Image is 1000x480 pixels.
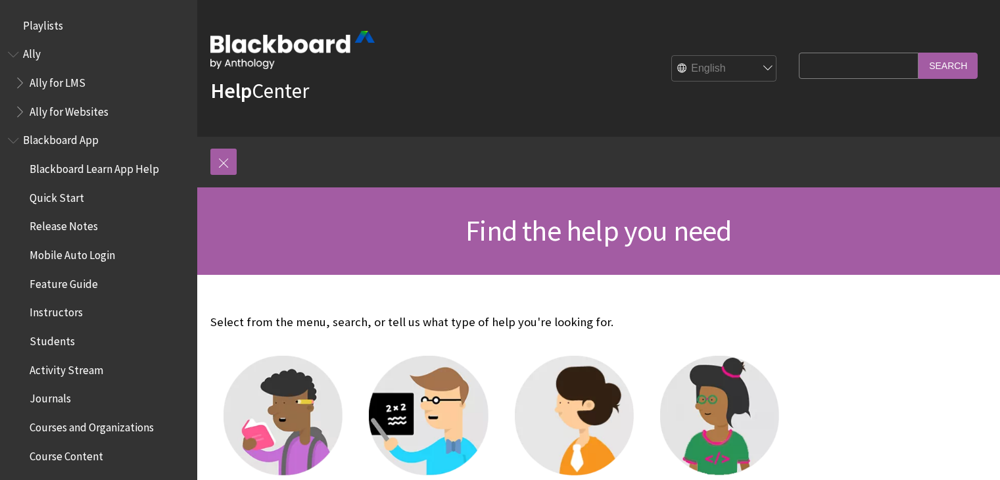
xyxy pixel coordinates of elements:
select: Site Language Selector [672,56,777,82]
img: Administrator [515,356,634,475]
span: Students [30,330,75,348]
span: Ally for LMS [30,72,85,89]
span: Quick Start [30,187,84,204]
span: Feature Guide [30,273,98,291]
span: Activity Stream [30,359,103,377]
nav: Book outline for Anthology Ally Help [8,43,189,123]
span: Instructors [30,302,83,320]
span: Courses and Organizations [30,416,154,434]
span: Journals [30,388,71,406]
img: Instructor [369,356,488,475]
span: Release Notes [30,216,98,233]
p: Select from the menu, search, or tell us what type of help you're looking for. [210,314,792,331]
img: Blackboard by Anthology [210,31,375,69]
span: Course Content [30,445,103,463]
img: Student [224,356,343,475]
span: Mobile Auto Login [30,244,115,262]
span: Blackboard App [23,130,99,147]
strong: Help [210,78,252,104]
span: Blackboard Learn App Help [30,158,159,176]
span: Find the help you need [465,212,731,249]
input: Search [918,53,978,78]
span: Ally for Websites [30,101,108,118]
nav: Book outline for Playlists [8,14,189,37]
a: HelpCenter [210,78,309,104]
span: Playlists [23,14,63,32]
span: Ally [23,43,41,61]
